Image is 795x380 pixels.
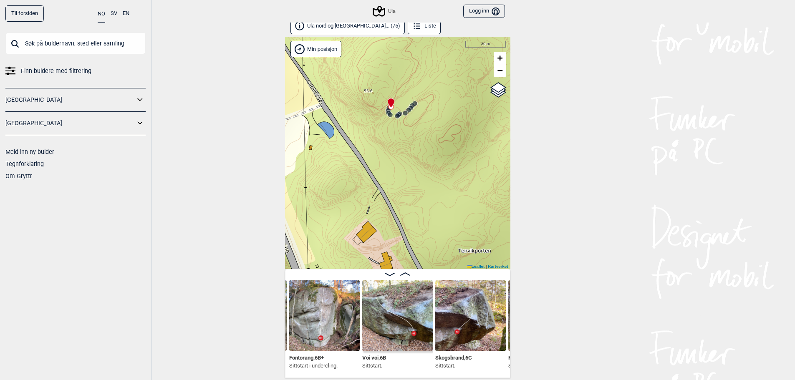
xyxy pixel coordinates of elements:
[362,280,433,351] img: Voi voi 240423
[290,41,342,57] div: Vis min posisjon
[5,65,146,77] a: Finn buldere med filtrering
[467,264,485,269] a: Leaflet
[290,18,405,34] button: Ula nord og [GEOGRAPHIC_DATA]... (75)
[463,5,505,18] button: Logg inn
[111,5,117,22] button: SV
[435,353,472,361] span: Skogsbrand , 6C
[435,280,506,351] img: Skogsbrand 240423
[5,33,146,54] input: Søk på buldernavn, sted eller samling
[5,5,44,22] a: Til forsiden
[408,18,441,34] button: Liste
[435,362,472,370] p: Sittstart.
[289,353,324,361] span: Fontorang , 6B+
[490,81,506,99] a: Layers
[289,280,360,351] img: Fantorang 240423
[508,353,541,361] span: Fredagsfri , 6C
[497,53,502,63] span: +
[508,362,566,370] p: Sittstart. Undercling og s
[488,264,508,269] a: Kartverket
[98,5,105,23] button: NO
[497,65,502,75] span: −
[5,117,135,129] a: [GEOGRAPHIC_DATA]
[5,148,54,155] a: Meld inn ny bulder
[289,362,338,370] p: Sittstart i undercling.
[5,94,135,106] a: [GEOGRAPHIC_DATA]
[21,65,91,77] span: Finn buldere med filtrering
[465,41,506,48] div: 30 m
[362,353,386,361] span: Voi voi , 6B
[374,6,396,16] div: Ula
[494,64,506,77] a: Zoom out
[5,161,44,167] a: Tegnforklaring
[362,362,386,370] p: Sittstart.
[494,52,506,64] a: Zoom in
[508,280,579,351] img: Fredagsfri 240423
[486,264,487,269] span: |
[123,5,129,22] button: EN
[5,173,32,179] a: Om Gryttr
